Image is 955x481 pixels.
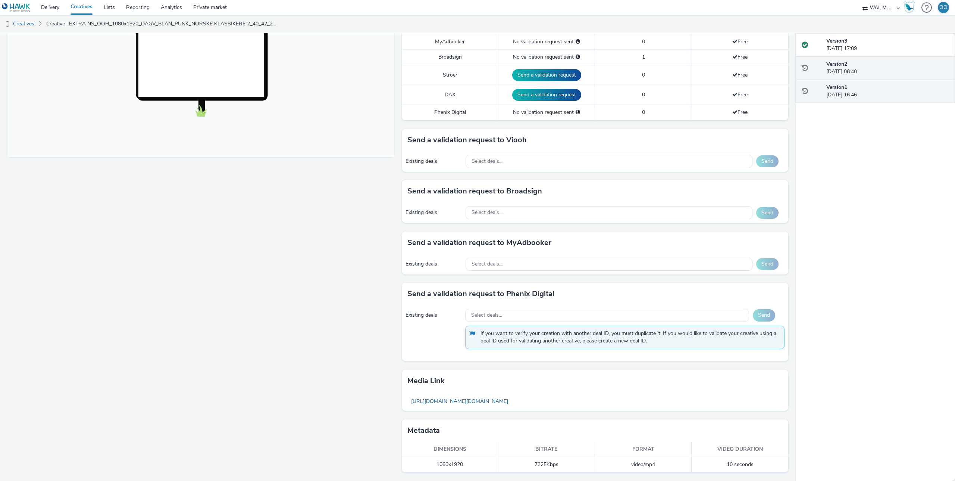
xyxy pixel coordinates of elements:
span: Select deals... [472,158,502,165]
td: Stroer [402,65,498,85]
button: Send [756,258,779,270]
a: Creative : EXTRA NS_OOH_1080x1920_DAGV_BLAN_PUNK_NORSKE KLASSIKERE 2_40_42_2025 [43,15,281,33]
button: Send [753,309,775,321]
td: Phenix Digital [402,105,498,120]
td: Broadsign [402,50,498,65]
strong: Version 3 [826,37,847,44]
th: Bitrate [498,442,595,457]
button: Send a validation request [512,89,581,101]
th: Dimensions [402,442,498,457]
h3: Metadata [407,425,440,436]
img: dooh [4,21,11,28]
th: Format [595,442,692,457]
div: No validation request sent [502,38,591,46]
td: video/mp4 [595,457,692,472]
div: Existing deals [406,209,462,216]
div: Please select a deal below and click on Send to send a validation request to MyAdbooker. [576,38,580,46]
h3: Media link [407,375,445,387]
td: 7325 Kbps [498,457,595,472]
a: Hawk Academy [904,1,918,13]
div: [DATE] 17:09 [826,37,949,53]
td: 10 seconds [692,457,788,472]
span: Select deals... [471,312,502,319]
div: Please select a deal below and click on Send to send a validation request to Broadsign. [576,53,580,61]
h3: Send a validation request to Phenix Digital [407,288,554,300]
h3: Send a validation request to MyAdbooker [407,237,551,248]
div: Please select a deal below and click on Send to send a validation request to Phenix Digital. [576,109,580,116]
span: Select deals... [472,210,502,216]
div: Existing deals [406,260,462,268]
div: [DATE] 08:40 [826,60,949,76]
td: DAX [402,85,498,105]
span: Free [732,53,748,60]
div: OO [939,2,948,13]
div: No validation request sent [502,53,591,61]
button: Send [756,207,779,219]
span: Free [732,109,748,116]
div: No validation request sent [502,109,591,116]
td: MyAdbooker [402,34,498,49]
div: [DATE] 16:46 [826,84,949,99]
td: 1080x1920 [402,457,498,472]
th: Video duration [692,442,788,457]
span: 1 [642,53,645,60]
h3: Send a validation request to Broadsign [407,186,542,197]
strong: Version 2 [826,60,847,68]
span: 0 [642,109,645,116]
img: Hawk Academy [904,1,915,13]
span: 0 [642,71,645,78]
img: undefined Logo [2,3,31,12]
button: Send [756,155,779,167]
span: 0 [642,38,645,45]
strong: Version 1 [826,84,847,91]
button: Send a validation request [512,69,581,81]
span: Free [732,91,748,98]
span: Select deals... [472,261,502,267]
div: Existing deals [406,158,462,165]
span: Free [732,71,748,78]
h3: Send a validation request to Viooh [407,134,527,146]
span: If you want to verify your creation with another deal ID, you must duplicate it. If you would lik... [480,330,777,345]
span: Free [732,38,748,45]
span: 0 [642,91,645,98]
div: Existing deals [406,311,461,319]
a: [URL][DOMAIN_NAME][DOMAIN_NAME] [407,394,512,409]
